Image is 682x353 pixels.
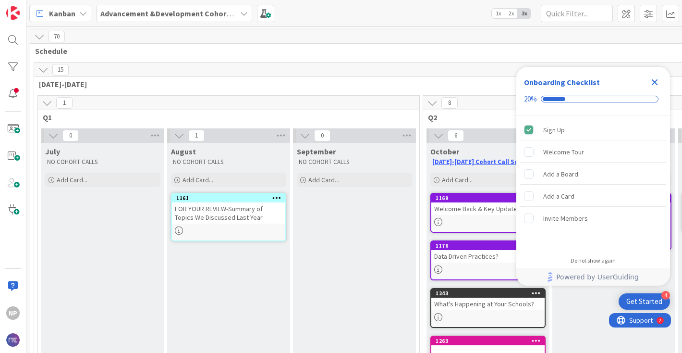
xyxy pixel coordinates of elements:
span: 3x [518,9,531,18]
div: Add a Board [543,168,578,180]
div: 4 [661,291,670,300]
span: 15 [52,64,69,76]
span: October [430,147,459,156]
div: Do not show again [571,257,616,265]
div: 1176 [436,242,545,249]
a: [DATE]-[DATE] Cohort Call Schedule [432,158,539,166]
div: Sign Up [543,124,565,136]
div: Close Checklist [647,75,662,90]
div: Data Driven Practices? [431,250,545,263]
span: August [171,147,196,156]
span: Powered by UserGuiding [556,271,639,283]
span: 1x [492,9,505,18]
div: Invite Members [543,213,588,224]
div: Welcome Tour is incomplete. [520,141,666,163]
div: 1243 [431,289,545,298]
span: 6 [448,130,464,141]
div: 1169Welcome Back & Key Updates [431,194,545,215]
div: 1161 [176,195,285,202]
div: Add a Card is incomplete. [520,186,666,207]
div: 1263 [431,337,545,345]
span: July [45,147,60,156]
div: Sign Up is complete. [520,119,666,140]
a: Powered by UserGuiding [521,268,665,286]
div: Get Started [626,297,662,306]
div: Onboarding Checklist [524,76,600,88]
div: Checklist Container [516,67,670,286]
span: Add Card... [57,176,87,184]
p: NO COHORT CALLS [173,158,284,166]
div: 1176 [431,241,545,250]
div: Checklist progress: 20% [524,95,662,103]
div: 1169 [436,195,545,202]
div: Welcome Tour [543,146,584,158]
input: Quick Filter... [541,5,613,22]
div: Invite Members is incomplete. [520,208,666,229]
span: 0 [62,130,79,141]
div: What's Happening at Your Schools? [431,298,545,310]
div: 1243 [436,290,545,297]
div: 1169 [431,194,545,202]
span: 70 [49,31,65,42]
div: FOR YOUR REVIEW-Summary of Topics We Discussed Last Year [172,202,285,224]
div: Checklist items [516,115,670,251]
div: Add a Board is incomplete. [520,164,666,185]
div: 1161 [172,194,285,202]
span: Add Card... [183,176,213,184]
span: September [297,147,336,156]
img: avatar [6,333,20,347]
span: 0 [314,130,330,141]
div: 2 [50,4,52,12]
div: 1243What's Happening at Your Schools? [431,289,545,310]
div: 1263 [436,338,545,344]
div: Footer [516,268,670,286]
span: Q1 [43,113,407,122]
div: Open Get Started checklist, remaining modules: 4 [619,293,670,310]
p: NO COHORT CALLS [47,158,158,166]
span: Add Card... [442,176,473,184]
b: Advancement &Development Cohort Calls [100,9,249,18]
span: 8 [441,97,458,109]
span: 2x [505,9,518,18]
p: NO COHORT CALLS [299,158,410,166]
div: 1161FOR YOUR REVIEW-Summary of Topics We Discussed Last Year [172,194,285,224]
img: Visit kanbanzone.com [6,6,20,20]
span: 1 [56,97,73,109]
div: Add a Card [543,190,574,202]
span: 1 [188,130,205,141]
span: Kanban [49,8,75,19]
div: NP [6,306,20,320]
span: Support [20,1,44,13]
div: 20% [524,95,537,103]
div: Welcome Back & Key Updates [431,202,545,215]
div: 1176Data Driven Practices? [431,241,545,263]
span: Add Card... [308,176,339,184]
